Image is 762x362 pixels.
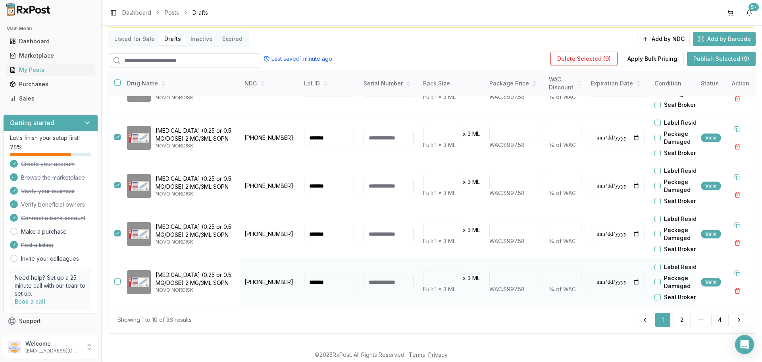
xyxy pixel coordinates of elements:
button: Add by NDC [637,32,690,46]
button: 9+ [743,6,756,19]
img: Ozempic (0.25 or 0.5 MG/DOSE) 2 MG/3ML SOPN [127,270,151,294]
button: Delete [730,91,745,106]
label: Label Residue [664,215,704,223]
span: Full: 1 x 3 ML [423,238,456,244]
span: Full: 1 x 3 ML [423,286,456,292]
a: Posts [165,9,179,17]
span: Full: 1 x 3 ML [423,93,456,100]
a: Terms [409,351,425,358]
button: Delete [730,284,745,298]
span: WAC: $997.58 [489,93,525,100]
div: Valid [701,134,721,142]
div: 9+ [749,3,759,11]
span: Feedback [19,331,46,339]
span: % of WAC [549,93,576,100]
div: Lot ID [304,79,354,87]
button: Duplicate [730,266,745,281]
label: Package Damaged [664,178,709,194]
label: Seal Broken [664,245,697,253]
h3: Getting started [10,118,54,128]
span: Full: 1 x 3 ML [423,141,456,148]
a: Sales [6,91,95,106]
img: Ozempic (0.25 or 0.5 MG/DOSE) 2 MG/3ML SOPN [127,222,151,246]
span: % of WAC [549,141,576,148]
div: Open Intercom Messenger [735,335,754,354]
button: Duplicate [730,170,745,184]
p: [PHONE_NUMBER] [244,134,294,142]
th: Action [725,71,756,97]
div: WAC Discount [549,75,581,91]
label: Package Damaged [664,226,709,242]
th: Status [696,71,726,97]
span: Post a listing [21,241,54,249]
span: WAC: $997.58 [489,141,525,148]
img: Ozempic (0.25 or 0.5 MG/DOSE) 2 MG/3ML SOPN [127,126,151,150]
p: ML [472,178,480,186]
button: Inactive [186,33,217,45]
div: Purchases [10,80,92,88]
p: Let's finish your setup first! [10,134,91,142]
button: Publish Selected (9) [687,52,756,66]
a: Marketplace [6,48,95,63]
div: Valid [701,278,721,287]
button: Marketplace [3,49,98,62]
div: Valid [701,230,721,238]
label: Seal Broken [664,101,697,109]
p: [MEDICAL_DATA] (0.25 or 0.5 MG/DOSE) 2 MG/3ML SOPN [156,127,233,143]
button: Purchases [3,78,98,91]
a: Invite your colleagues [21,255,79,263]
label: Label Residue [664,167,704,175]
span: % of WAC [549,238,576,244]
h2: Main Menu [6,25,95,32]
span: WAC: $997.58 [489,238,525,244]
span: 75 % [10,143,22,151]
th: Condition [650,71,709,97]
p: NOVO NORDISK [156,95,233,101]
button: Delete [730,236,745,250]
p: 3 [468,130,471,138]
button: Delete [730,188,745,202]
button: 1 [655,313,670,327]
p: NOVO NORDISK [156,191,233,197]
button: Expired [217,33,247,45]
a: Privacy [428,351,448,358]
button: Duplicate [730,122,745,136]
button: Delete Selected (9) [550,52,618,66]
p: [MEDICAL_DATA] (0.25 or 0.5 MG/DOSE) 2 MG/3ML SOPN [156,223,233,239]
div: Drug Name [127,79,233,87]
p: [MEDICAL_DATA] (0.25 or 0.5 MG/DOSE) 2 MG/3ML SOPN [156,271,233,287]
div: Package Price [489,79,539,87]
th: Pack Size [418,71,485,97]
p: ML [472,130,480,138]
span: % of WAC [549,286,576,292]
p: NOVO NORDISK [156,239,233,245]
a: Book a call [15,298,45,305]
p: [PHONE_NUMBER] [244,182,294,190]
p: [EMAIL_ADDRESS][DOMAIN_NAME] [25,348,81,354]
nav: breadcrumb [122,9,208,17]
label: Seal Broken [664,293,697,301]
span: Browse the marketplace [21,174,85,182]
div: Serial Number [364,79,414,87]
p: NOVO NORDISK [156,143,233,149]
img: RxPost Logo [3,3,54,16]
div: NDC [244,79,294,87]
p: Welcome [25,340,81,348]
button: Add by Barcode [693,32,756,46]
label: Seal Broken [664,197,697,205]
p: ML [472,274,480,282]
button: Feedback [3,328,98,343]
button: 4 [711,313,729,327]
label: Seal Broken [664,149,697,157]
label: Package Damaged [664,130,709,146]
img: User avatar [8,341,21,353]
img: Ozempic (0.25 or 0.5 MG/DOSE) 2 MG/3ML SOPN [127,174,151,198]
span: WAC: $997.58 [489,286,525,292]
a: My Posts [6,63,95,77]
a: 2 [673,313,691,327]
p: [PHONE_NUMBER] [244,278,294,286]
a: Dashboard [6,34,95,48]
div: Marketplace [10,52,92,60]
a: Make a purchase [21,228,67,236]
